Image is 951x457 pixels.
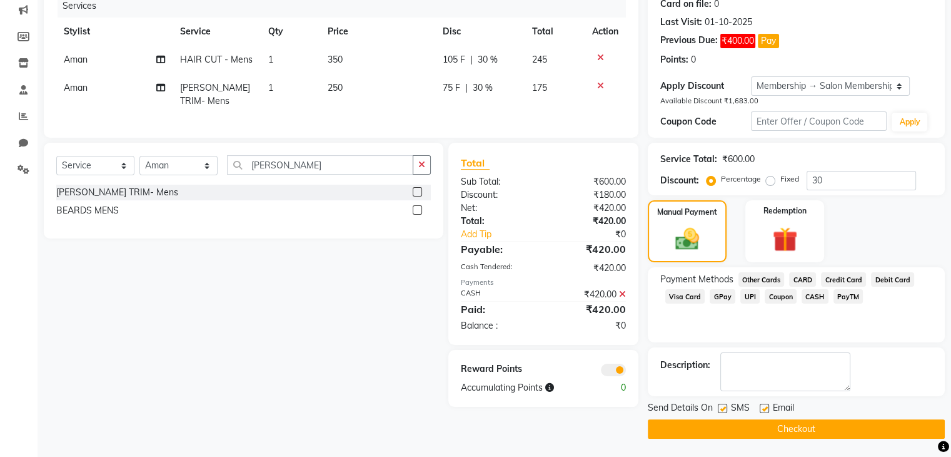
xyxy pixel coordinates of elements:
[660,80,751,93] div: Apply Discount
[543,262,635,275] div: ₹420.00
[461,157,490,170] span: Total
[435,18,525,46] th: Disc
[443,81,460,95] span: 75 F
[451,262,543,275] div: Cash Tendered:
[710,289,735,304] span: GPay
[328,54,343,65] span: 350
[660,359,710,372] div: Description:
[765,289,797,304] span: Coupon
[320,18,436,46] th: Price
[691,53,696,66] div: 0
[451,319,543,332] div: Balance :
[871,272,914,287] span: Debit Card
[543,188,635,202] div: ₹180.00
[328,82,343,93] span: 250
[660,53,688,66] div: Points:
[478,53,498,66] span: 30 %
[668,225,707,253] img: _cash.svg
[585,18,626,46] th: Action
[589,381,635,394] div: 0
[648,419,945,439] button: Checkout
[461,277,626,288] div: Payments
[660,96,932,106] div: Available Discount ₹1,683.00
[543,319,635,332] div: ₹0
[532,82,547,93] span: 175
[473,81,493,95] span: 30 %
[180,82,250,106] span: [PERSON_NAME] TRIM- Mens
[720,34,755,48] span: ₹400.00
[470,53,473,66] span: |
[465,81,468,95] span: |
[660,34,718,48] div: Previous Due:
[543,302,635,317] div: ₹420.00
[64,54,88,65] span: Aman
[180,54,253,65] span: HAIR CUT - Mens
[648,401,713,417] span: Send Details On
[821,272,866,287] span: Credit Card
[657,207,717,218] label: Manual Payment
[543,288,635,301] div: ₹420.00
[532,54,547,65] span: 245
[543,202,635,215] div: ₹420.00
[451,175,543,188] div: Sub Total:
[660,153,717,166] div: Service Total:
[525,18,585,46] th: Total
[451,215,543,228] div: Total:
[789,272,816,287] span: CARD
[758,34,779,48] button: Pay
[705,16,752,29] div: 01-10-2025
[763,205,807,217] label: Redemption
[543,175,635,188] div: ₹600.00
[451,228,558,241] a: Add Tip
[765,224,805,255] img: _gift.svg
[261,18,320,46] th: Qty
[802,289,828,304] span: CASH
[56,186,178,199] div: [PERSON_NAME] TRIM- Mens
[56,18,173,46] th: Stylist
[773,401,794,417] span: Email
[451,188,543,202] div: Discount:
[660,174,699,187] div: Discount:
[268,82,273,93] span: 1
[451,362,543,376] div: Reward Points
[660,273,733,286] span: Payment Methods
[780,173,799,185] label: Fixed
[268,54,273,65] span: 1
[173,18,261,46] th: Service
[227,155,413,175] input: Search or Scan
[892,113,927,131] button: Apply
[665,289,705,304] span: Visa Card
[64,82,88,93] span: Aman
[660,16,702,29] div: Last Visit:
[451,381,589,394] div: Accumulating Points
[443,53,465,66] span: 105 F
[56,204,119,217] div: BEARDS MENS
[660,115,751,128] div: Coupon Code
[721,173,761,185] label: Percentage
[451,242,543,257] div: Payable:
[731,401,750,417] span: SMS
[451,202,543,215] div: Net:
[543,215,635,228] div: ₹420.00
[833,289,863,304] span: PayTM
[558,228,635,241] div: ₹0
[451,288,543,301] div: CASH
[751,111,887,131] input: Enter Offer / Coupon Code
[543,242,635,257] div: ₹420.00
[740,289,760,304] span: UPI
[451,302,543,317] div: Paid:
[738,272,785,287] span: Other Cards
[722,153,755,166] div: ₹600.00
